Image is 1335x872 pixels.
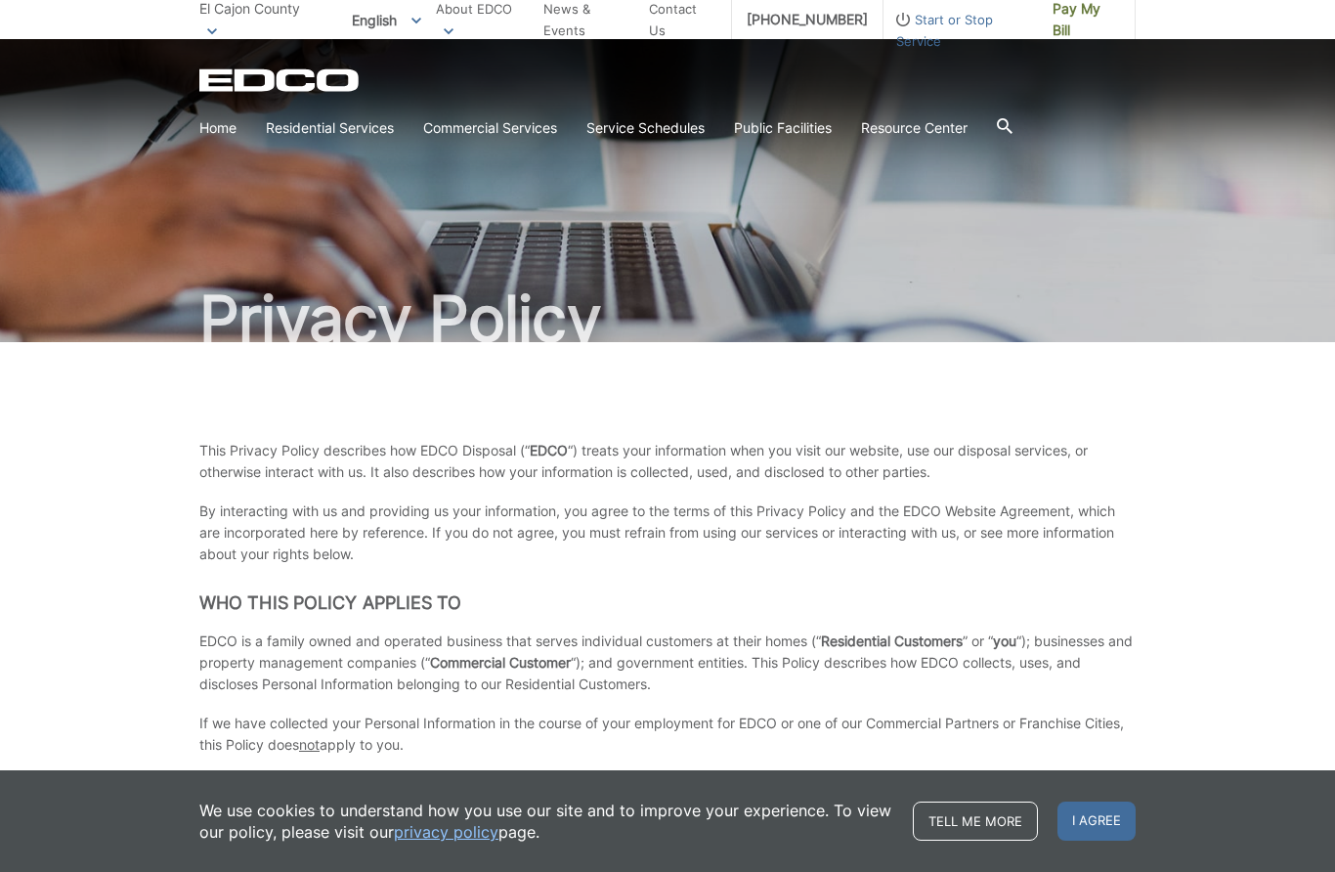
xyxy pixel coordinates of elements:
[199,592,1136,614] h2: Who This Policy Applies To
[199,800,893,843] p: We use cookies to understand how you use our site and to improve your experience. To view our pol...
[199,68,362,92] a: EDCD logo. Return to the homepage.
[586,117,705,139] a: Service Schedules
[530,442,568,458] strong: EDCO
[423,117,557,139] a: Commercial Services
[430,654,571,671] strong: Commercial Customer
[199,631,1136,695] p: EDCO is a family owned and operated business that serves individual customers at their homes (“ ”...
[1057,802,1136,841] span: I agree
[199,713,1136,756] p: If we have collected your Personal Information in the course of your employment for EDCO or one o...
[266,117,394,139] a: Residential Services
[394,821,498,843] a: privacy policy
[199,501,1136,565] p: By interacting with us and providing us your information, you agree to the terms of this Privacy ...
[734,117,832,139] a: Public Facilities
[861,117,968,139] a: Resource Center
[199,440,1136,483] p: This Privacy Policy describes how EDCO Disposal (“ “) treats your information when you visit our ...
[913,802,1038,841] a: Tell me more
[199,117,237,139] a: Home
[993,632,1016,649] strong: you
[821,632,963,649] strong: Residential Customers
[337,4,436,36] span: English
[299,736,320,753] span: not
[199,287,1136,350] h1: Privacy Policy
